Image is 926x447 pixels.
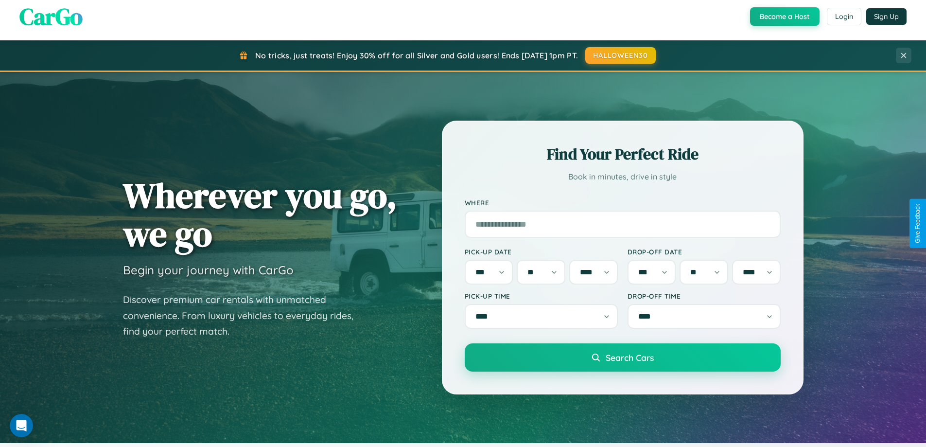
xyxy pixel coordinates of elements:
h3: Begin your journey with CarGo [123,263,294,277]
label: Drop-off Date [628,248,781,256]
button: Login [827,8,861,25]
p: Book in minutes, drive in style [465,170,781,184]
button: HALLOWEEN30 [585,47,656,64]
label: Pick-up Time [465,292,618,300]
label: Drop-off Time [628,292,781,300]
h1: Wherever you go, we go [123,176,397,253]
div: Give Feedback [914,204,921,243]
button: Sign Up [866,8,907,25]
iframe: Intercom live chat [10,414,33,437]
button: Search Cars [465,343,781,372]
button: Become a Host [750,7,820,26]
span: No tricks, just treats! Enjoy 30% off for all Silver and Gold users! Ends [DATE] 1pm PT. [255,51,578,60]
span: Search Cars [606,352,654,363]
label: Pick-up Date [465,248,618,256]
p: Discover premium car rentals with unmatched convenience. From luxury vehicles to everyday rides, ... [123,292,366,340]
span: CarGo [19,0,83,33]
label: Where [465,198,781,207]
h2: Find Your Perfect Ride [465,143,781,165]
